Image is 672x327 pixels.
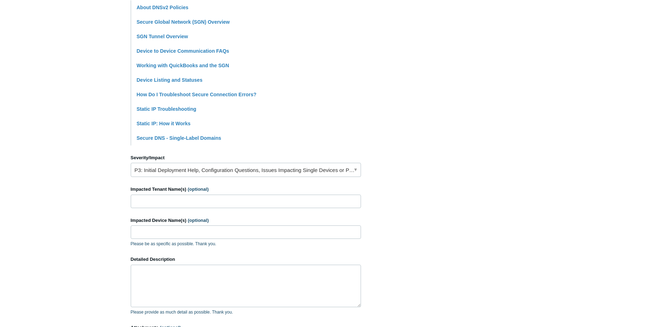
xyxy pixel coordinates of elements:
a: How Do I Troubleshoot Secure Connection Errors? [137,92,256,97]
a: Secure DNS - Single-Label Domains [137,135,221,141]
label: Severity/Impact [131,154,361,161]
a: SGN Tunnel Overview [137,34,188,39]
label: Impacted Tenant Name(s) [131,186,361,193]
a: About DNSv2 Policies [137,5,188,10]
a: Device Listing and Statuses [137,77,203,83]
a: Static IP Troubleshooting [137,106,197,112]
a: Static IP: How it Works [137,121,191,126]
p: Please be as specific as possible. Thank you. [131,241,361,247]
p: Please provide as much detail as possible. Thank you. [131,309,361,315]
label: Impacted Device Name(s) [131,217,361,224]
span: (optional) [188,187,209,192]
a: Working with QuickBooks and the SGN [137,63,229,68]
a: P3: Initial Deployment Help, Configuration Questions, Issues Impacting Single Devices or Past Out... [131,163,361,177]
label: Detailed Description [131,256,361,263]
a: Device to Device Communication FAQs [137,48,229,54]
a: Secure Global Network (SGN) Overview [137,19,230,25]
span: (optional) [188,218,209,223]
